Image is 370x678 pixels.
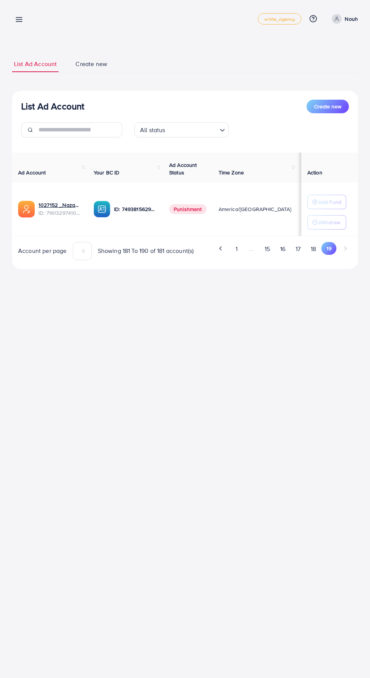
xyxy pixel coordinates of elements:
[318,218,340,227] p: Withdraw
[94,201,110,217] img: ic-ba-acc.ded83a64.svg
[18,169,46,176] span: Ad Account
[169,161,197,176] span: Ad Account Status
[169,204,207,214] span: Punishment
[230,242,243,256] button: Go to page 1
[338,644,364,672] iframe: Chat
[21,101,84,112] h3: List Ad Account
[314,103,341,110] span: Create new
[191,242,352,256] ul: Pagination
[258,13,301,25] a: white_agency
[98,247,194,255] span: Showing 181 To 190 of 181 account(s)
[307,100,349,113] button: Create new
[214,242,228,255] button: Go to previous page
[345,14,358,23] p: Nouh
[307,215,346,230] button: Withdraw
[139,125,167,136] span: All status
[219,205,291,213] span: America/[GEOGRAPHIC_DATA]
[168,123,217,136] input: Search for option
[219,169,244,176] span: Time Zone
[264,17,295,22] span: white_agency
[39,201,82,217] div: <span class='underline'>1027152 _Nazaagency_020</span></br>7161329741088243714
[307,169,322,176] span: Action
[14,60,57,68] span: List Ad Account
[307,195,346,209] button: Add Fund
[94,169,120,176] span: Your BC ID
[134,122,229,137] div: Search for option
[329,14,358,24] a: Nouh
[18,247,67,255] span: Account per page
[259,242,275,256] button: Go to page 15
[321,242,336,255] button: Go to page 19
[76,60,107,68] span: Create new
[39,201,82,209] a: 1027152 _Nazaagency_020
[39,209,82,217] span: ID: 7161329741088243714
[291,242,306,256] button: Go to page 17
[114,205,157,214] p: ID: 7493815629208977425
[306,242,321,256] button: Go to page 18
[275,242,290,256] button: Go to page 16
[318,197,341,206] p: Add Fund
[18,201,35,217] img: ic-ads-acc.e4c84228.svg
